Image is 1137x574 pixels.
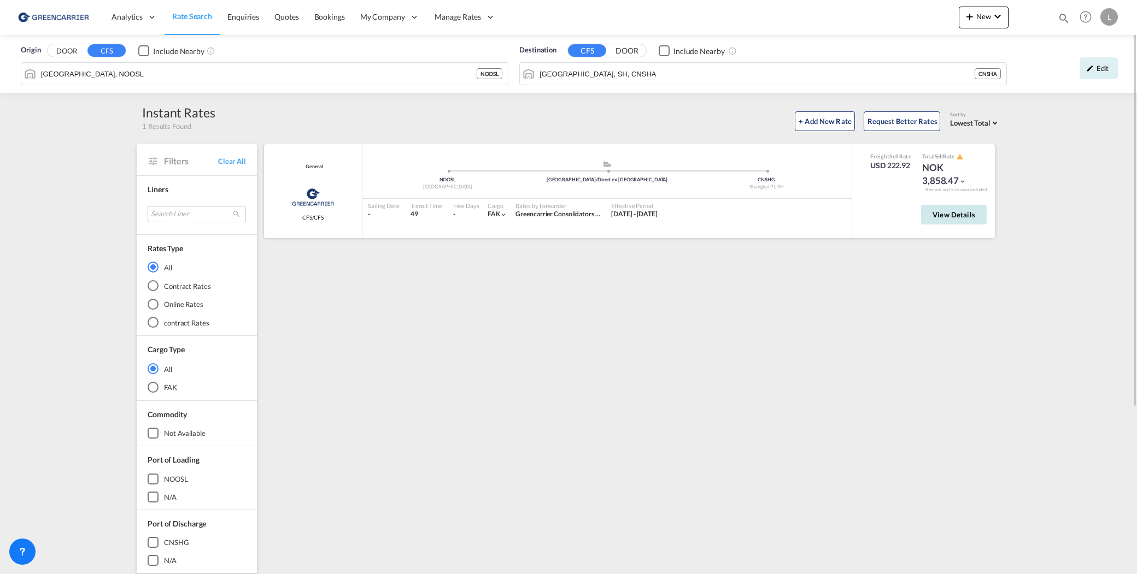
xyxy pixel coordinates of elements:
div: icon-pencilEdit [1080,57,1118,79]
button: CFS [87,44,126,57]
md-input-container: Oslo, NOOSL [21,63,508,85]
button: DOOR [48,45,86,57]
div: USD 222.92 [870,160,911,171]
md-icon: Unchecked: Ignores neighbouring ports when fetching rates.Checked : Includes neighbouring ports w... [728,46,737,55]
md-select: Select: Lowest Total [950,116,1000,128]
div: Include Nearby [673,46,725,57]
div: CNSHG [164,537,189,547]
div: Sailing Date [368,202,400,210]
md-icon: assets/icons/custom/ship-fill.svg [601,161,614,167]
div: Transit Time [411,202,442,210]
span: Manage Rates [435,11,481,22]
span: Help [1076,8,1095,26]
div: - [453,210,455,219]
div: NOOSL [164,474,188,484]
button: icon-plus 400-fgNewicon-chevron-down [959,7,1009,28]
md-checkbox: CNSHG [148,537,246,548]
div: L [1100,8,1118,26]
span: Liners [148,185,168,194]
md-radio-button: Contract Rates [148,280,246,291]
md-radio-button: FAK [148,382,246,393]
md-checkbox: Checkbox No Ink [659,45,725,56]
div: Rates Type [148,243,183,254]
span: View Details [933,210,975,219]
span: General [303,163,323,170]
md-checkbox: N/A [148,492,246,502]
div: Total Rate [922,152,977,161]
div: Sort by [950,111,1000,119]
img: e39c37208afe11efa9cb1d7a6ea7d6f5.png [16,5,90,29]
button: DOOR [608,45,646,57]
md-radio-button: Online Rates [148,299,246,310]
div: Cargo [488,202,508,210]
div: Free Days [453,202,479,210]
span: Analytics [112,11,143,22]
span: Sell [935,153,943,159]
div: Greencarrier Consolidators (Norway) [515,210,600,219]
md-icon: icon-magnify [1058,12,1070,24]
div: Instant Rates [142,104,215,121]
input: Search by Port [41,66,477,82]
button: View Details [921,205,987,224]
div: Shanghai Pt, SH [687,184,846,191]
span: Port of Discharge [148,519,206,528]
div: Effective Period [611,202,658,210]
span: My Company [360,11,405,22]
div: N/A [164,555,177,565]
span: FAK [488,210,500,218]
span: 1 Results Found [142,121,191,131]
md-icon: icon-chevron-down [500,211,507,218]
span: Commodity [148,410,187,419]
input: Search by Port [540,66,975,82]
div: not available [164,428,206,438]
div: 49 [411,210,442,219]
div: - [368,210,400,219]
div: Cargo Type [148,344,185,355]
div: [GEOGRAPHIC_DATA]/Direct ex [GEOGRAPHIC_DATA] [528,176,687,184]
div: icon-magnify [1058,12,1070,28]
md-icon: icon-chevron-down [959,177,966,185]
span: CFS/CFS [302,214,324,221]
span: Quotes [274,12,298,21]
span: Bookings [314,12,345,21]
button: icon-alert [956,152,963,161]
span: Enquiries [227,12,259,21]
span: Origin [21,45,40,56]
div: Freight Rate [870,152,911,160]
md-radio-button: All [148,262,246,273]
div: N/A [164,492,177,502]
span: Rate Search [172,11,212,21]
div: Include Nearby [153,46,204,57]
md-checkbox: N/A [148,555,246,566]
span: Port of Loading [148,455,200,464]
span: New [963,12,1004,21]
span: Greencarrier Consolidators ([GEOGRAPHIC_DATA]) [515,210,667,218]
span: Filters [164,155,218,167]
span: Clear All [218,156,246,166]
md-input-container: Shanghai, SH, CNSHA [520,63,1006,85]
div: NOOSL [368,176,528,184]
div: NOK 3,858.47 [922,161,977,187]
span: [DATE] - [DATE] [611,210,658,218]
md-icon: icon-alert [957,153,963,160]
span: Lowest Total [950,119,991,127]
div: CNSHG [687,176,846,184]
div: Contract / Rate Agreement / Tariff / Spot Pricing Reference Number: General [303,163,323,170]
div: CNSHA [975,68,1001,79]
button: + Add New Rate [795,111,855,131]
md-checkbox: NOOSL [148,474,246,484]
md-icon: icon-pencil [1086,64,1094,72]
span: Sell [889,153,899,159]
div: Remark and Inclusion included [917,187,995,193]
md-radio-button: contract Rates [148,317,246,328]
button: CFS [568,44,606,57]
div: Rates by Forwarder [515,202,600,210]
img: Greencarrier Consolidator [289,184,337,211]
md-checkbox: Checkbox No Ink [138,45,204,56]
div: 01 Oct 2025 - 31 Oct 2025 [611,210,658,219]
md-icon: icon-chevron-down [991,10,1004,23]
md-icon: Unchecked: Ignores neighbouring ports when fetching rates.Checked : Includes neighbouring ports w... [207,46,215,55]
span: Destination [519,45,556,56]
md-icon: icon-plus 400-fg [963,10,976,23]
